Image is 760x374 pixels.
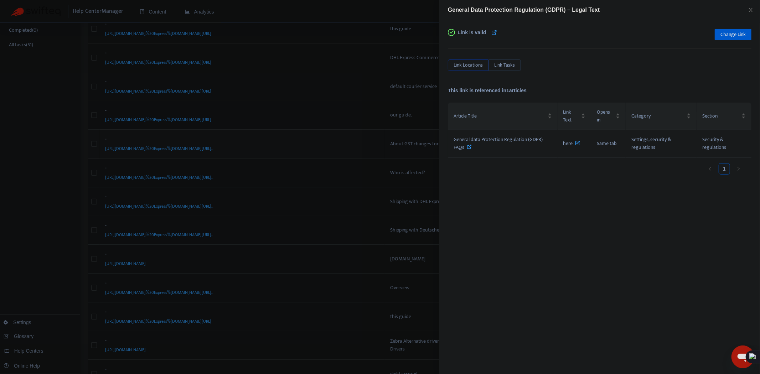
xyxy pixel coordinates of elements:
th: Section [697,103,751,130]
span: Opens in [597,108,614,124]
th: Link Text [558,103,591,130]
span: General Data Protection Regulation (GDPR) – Legal Text [448,7,600,13]
span: Link is valid [458,29,486,43]
button: right [733,163,744,175]
button: left [704,163,716,175]
th: Opens in [591,103,625,130]
iframe: Button to launch messaging window [731,346,754,368]
a: 1 [719,163,730,174]
span: Link Locations [454,61,483,69]
li: 1 [719,163,730,175]
span: Link Text [563,108,580,124]
span: check-circle [448,29,455,36]
span: right [736,167,741,171]
button: Close [746,7,756,14]
span: Category [631,112,686,120]
span: close [748,7,754,13]
span: This link is referenced in 1 articles [448,88,527,93]
span: Same tab [597,139,617,147]
th: Category [626,103,697,130]
span: Settings, security & regulations [631,135,671,151]
th: Article Title [448,103,558,130]
li: Next Page [733,163,744,175]
span: Link Tasks [494,61,515,69]
li: Previous Page [704,163,716,175]
span: Change Link [720,31,746,38]
span: Section [702,112,740,120]
button: Link Locations [448,59,488,71]
span: Article Title [454,112,546,120]
span: General data Protection Regulation (GDPR) FAQs [454,135,543,151]
span: Security & regulations [702,135,726,151]
span: here [563,139,580,147]
span: left [708,167,712,171]
button: Link Tasks [488,59,521,71]
button: Change Link [715,29,751,40]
